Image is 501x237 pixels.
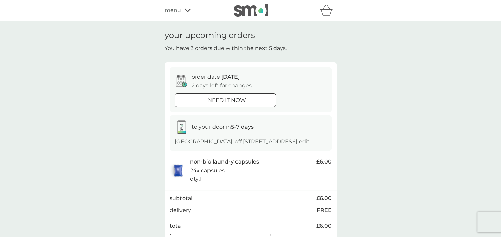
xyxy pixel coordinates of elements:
[299,138,310,145] a: edit
[175,93,276,107] button: i need it now
[175,137,310,146] p: [GEOGRAPHIC_DATA], off [STREET_ADDRESS]
[320,4,337,17] div: basket
[316,221,332,230] span: £6.00
[192,72,240,81] p: order date
[234,4,268,17] img: smol
[165,31,255,40] h1: your upcoming orders
[190,157,259,166] p: non-bio laundry capsules
[316,194,332,203] span: £6.00
[204,96,246,105] p: i need it now
[231,124,254,130] strong: 5-7 days
[192,81,252,90] p: 2 days left for changes
[190,166,225,175] p: 24x capsules
[317,206,332,215] p: FREE
[316,157,332,166] span: £6.00
[170,206,191,215] p: delivery
[190,175,202,183] p: qty : 1
[221,73,240,80] span: [DATE]
[192,124,254,130] span: to your door in
[170,194,192,203] p: subtotal
[165,6,181,15] span: menu
[165,44,287,53] p: You have 3 orders due within the next 5 days.
[170,221,183,230] p: total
